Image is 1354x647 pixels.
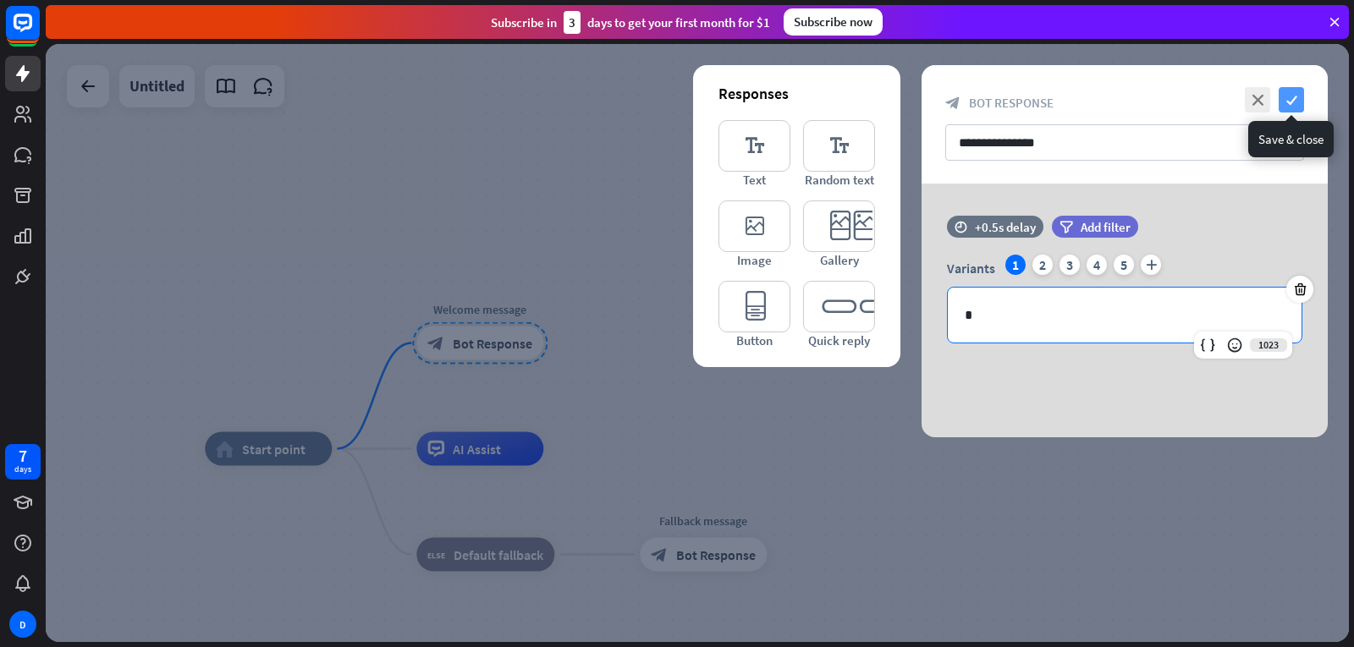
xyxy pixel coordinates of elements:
[564,11,581,34] div: 3
[14,7,64,58] button: Open LiveChat chat widget
[955,221,967,233] i: time
[1245,87,1270,112] i: close
[1279,87,1304,112] i: check
[9,611,36,638] div: D
[969,95,1054,111] span: Bot Response
[491,11,770,34] div: Subscribe in days to get your first month for $1
[1087,255,1107,275] div: 4
[1005,255,1026,275] div: 1
[975,219,1036,235] div: +0.5s delay
[1060,221,1073,233] i: filter
[784,8,883,36] div: Subscribe now
[1081,219,1131,235] span: Add filter
[1141,255,1161,275] i: plus
[945,96,960,111] i: block_bot_response
[19,448,27,463] div: 7
[947,260,995,277] span: Variants
[1060,255,1080,275] div: 3
[1032,255,1053,275] div: 2
[14,463,31,475] div: days
[1114,255,1134,275] div: 5
[5,444,41,480] a: 7 days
